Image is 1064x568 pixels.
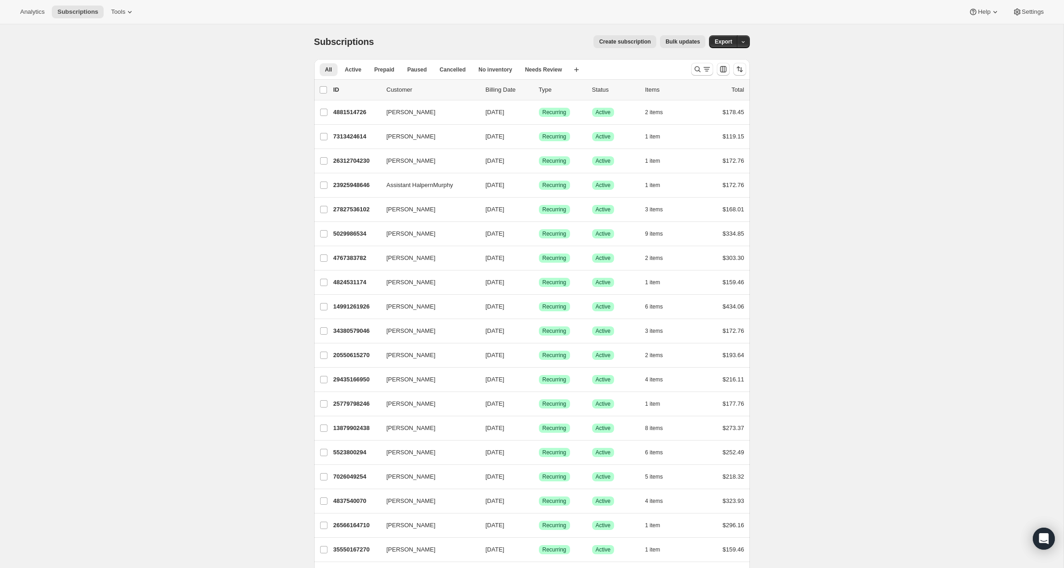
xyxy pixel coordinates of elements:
button: Help [963,6,1005,18]
span: Active [596,546,611,553]
span: Active [596,157,611,165]
span: Recurring [543,133,566,140]
button: [PERSON_NAME] [381,299,473,314]
span: Analytics [20,8,44,16]
span: 1 item [645,400,660,408]
span: Recurring [543,400,566,408]
span: $159.46 [723,279,744,286]
p: 25779798246 [333,399,379,408]
span: Recurring [543,449,566,456]
div: 4837540070[PERSON_NAME][DATE]SuccessRecurringSuccessActive4 items$323.93 [333,495,744,507]
span: $296.16 [723,522,744,529]
span: 9 items [645,230,663,237]
span: Active [596,400,611,408]
button: [PERSON_NAME] [381,445,473,460]
span: Recurring [543,546,566,553]
span: Active [596,133,611,140]
div: 7026049254[PERSON_NAME][DATE]SuccessRecurringSuccessActive5 items$218.32 [333,470,744,483]
div: 34380579046[PERSON_NAME][DATE]SuccessRecurringSuccessActive3 items$172.76 [333,325,744,337]
span: [PERSON_NAME] [387,156,436,165]
span: Recurring [543,376,566,383]
button: [PERSON_NAME] [381,372,473,387]
span: Assistant HalpernMurphy [387,181,453,190]
span: $193.64 [723,352,744,358]
span: [PERSON_NAME] [387,108,436,117]
span: Tools [111,8,125,16]
button: Create new view [569,63,584,76]
div: 25779798246[PERSON_NAME][DATE]SuccessRecurringSuccessActive1 item$177.76 [333,397,744,410]
span: [PERSON_NAME] [387,278,436,287]
span: [DATE] [486,230,504,237]
span: $172.76 [723,182,744,188]
div: 26566164710[PERSON_NAME][DATE]SuccessRecurringSuccessActive1 item$296.16 [333,519,744,532]
button: [PERSON_NAME] [381,226,473,241]
span: Recurring [543,182,566,189]
span: [DATE] [486,376,504,383]
span: [PERSON_NAME] [387,205,436,214]
span: Create subscription [599,38,651,45]
span: [DATE] [486,400,504,407]
button: 1 item [645,519,671,532]
span: $434.06 [723,303,744,310]
span: [DATE] [486,206,504,213]
span: [DATE] [486,254,504,261]
button: Analytics [15,6,50,18]
span: [DATE] [486,522,504,529]
button: [PERSON_NAME] [381,421,473,436]
span: [PERSON_NAME] [387,351,436,360]
span: All [325,66,332,73]
button: [PERSON_NAME] [381,518,473,533]
span: 3 items [645,327,663,335]
span: 2 items [645,254,663,262]
p: 5029986534 [333,229,379,238]
button: [PERSON_NAME] [381,469,473,484]
button: 1 item [645,179,671,192]
span: Recurring [543,206,566,213]
div: Type [539,85,585,94]
span: Active [596,303,611,310]
p: Total [731,85,744,94]
span: $323.93 [723,497,744,504]
span: [DATE] [486,133,504,140]
p: 4881514726 [333,108,379,117]
span: Subscriptions [314,37,374,47]
span: Active [596,449,611,456]
button: 2 items [645,252,673,265]
span: Settings [1022,8,1044,16]
span: Recurring [543,157,566,165]
span: Active [345,66,361,73]
button: 6 items [645,300,673,313]
span: 1 item [645,133,660,140]
span: [PERSON_NAME] [387,229,436,238]
span: 1 item [645,522,660,529]
span: Active [596,522,611,529]
span: $172.76 [723,327,744,334]
p: 26312704230 [333,156,379,165]
span: Export [715,38,732,45]
span: [PERSON_NAME] [387,375,436,384]
button: Bulk updates [660,35,705,48]
span: Recurring [543,279,566,286]
span: 2 items [645,109,663,116]
p: Billing Date [486,85,532,94]
span: Recurring [543,425,566,432]
p: 13879902438 [333,424,379,433]
span: Active [596,182,611,189]
p: 4837540070 [333,496,379,506]
button: [PERSON_NAME] [381,397,473,411]
span: [DATE] [486,473,504,480]
p: 7026049254 [333,472,379,481]
p: ID [333,85,379,94]
span: Active [596,254,611,262]
button: [PERSON_NAME] [381,129,473,144]
span: [DATE] [486,425,504,431]
span: [PERSON_NAME] [387,424,436,433]
span: [DATE] [486,157,504,164]
span: Active [596,230,611,237]
span: $119.15 [723,133,744,140]
span: $218.32 [723,473,744,480]
span: 1 item [645,182,660,189]
div: Open Intercom Messenger [1033,528,1055,550]
span: Recurring [543,497,566,505]
button: Sort the results [733,63,746,76]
